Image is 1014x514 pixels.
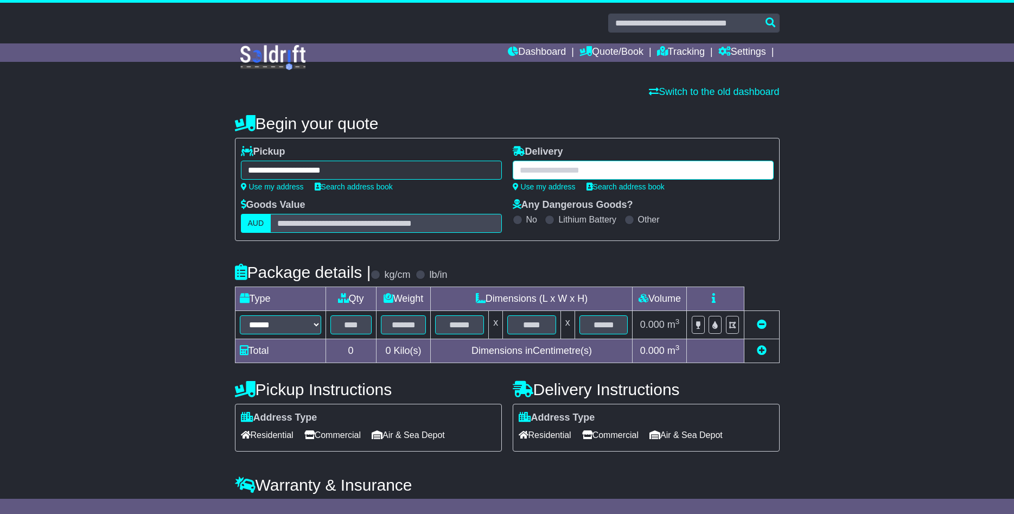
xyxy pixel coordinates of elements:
label: Any Dangerous Goods? [513,199,633,211]
a: Search address book [586,182,665,191]
label: lb/in [429,269,447,281]
a: Add new item [757,345,767,356]
a: Dashboard [508,43,566,62]
span: 0 [385,345,391,356]
a: Switch to the old dashboard [649,86,779,97]
label: AUD [241,214,271,233]
span: Residential [519,427,571,443]
td: x [560,311,575,339]
label: Address Type [241,412,317,424]
sup: 3 [675,344,680,352]
label: Pickup [241,146,285,158]
td: Type [235,287,326,311]
a: Use my address [241,182,304,191]
td: Dimensions in Centimetre(s) [431,339,633,363]
label: Delivery [513,146,563,158]
span: Commercial [304,427,361,443]
a: Settings [718,43,766,62]
td: Volume [633,287,687,311]
span: Air & Sea Depot [372,427,445,443]
td: Qty [326,287,376,311]
a: Tracking [657,43,705,62]
label: Lithium Battery [558,214,616,225]
td: x [489,311,503,339]
a: Search address book [315,182,393,191]
span: Air & Sea Depot [649,427,723,443]
td: Kilo(s) [376,339,431,363]
label: Other [638,214,660,225]
label: kg/cm [384,269,410,281]
span: 0.000 [640,345,665,356]
h4: Warranty & Insurance [235,476,780,494]
h4: Pickup Instructions [235,380,502,398]
a: Remove this item [757,319,767,330]
span: m [667,345,680,356]
a: Use my address [513,182,576,191]
span: 0.000 [640,319,665,330]
sup: 3 [675,318,680,326]
span: Commercial [582,427,639,443]
a: Quote/Book [579,43,643,62]
span: m [667,319,680,330]
td: Total [235,339,326,363]
label: No [526,214,537,225]
td: 0 [326,339,376,363]
label: Address Type [519,412,595,424]
h4: Delivery Instructions [513,380,780,398]
h4: Begin your quote [235,115,780,132]
span: Residential [241,427,294,443]
td: Dimensions (L x W x H) [431,287,633,311]
td: Weight [376,287,431,311]
h4: Package details | [235,263,371,281]
label: Goods Value [241,199,305,211]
